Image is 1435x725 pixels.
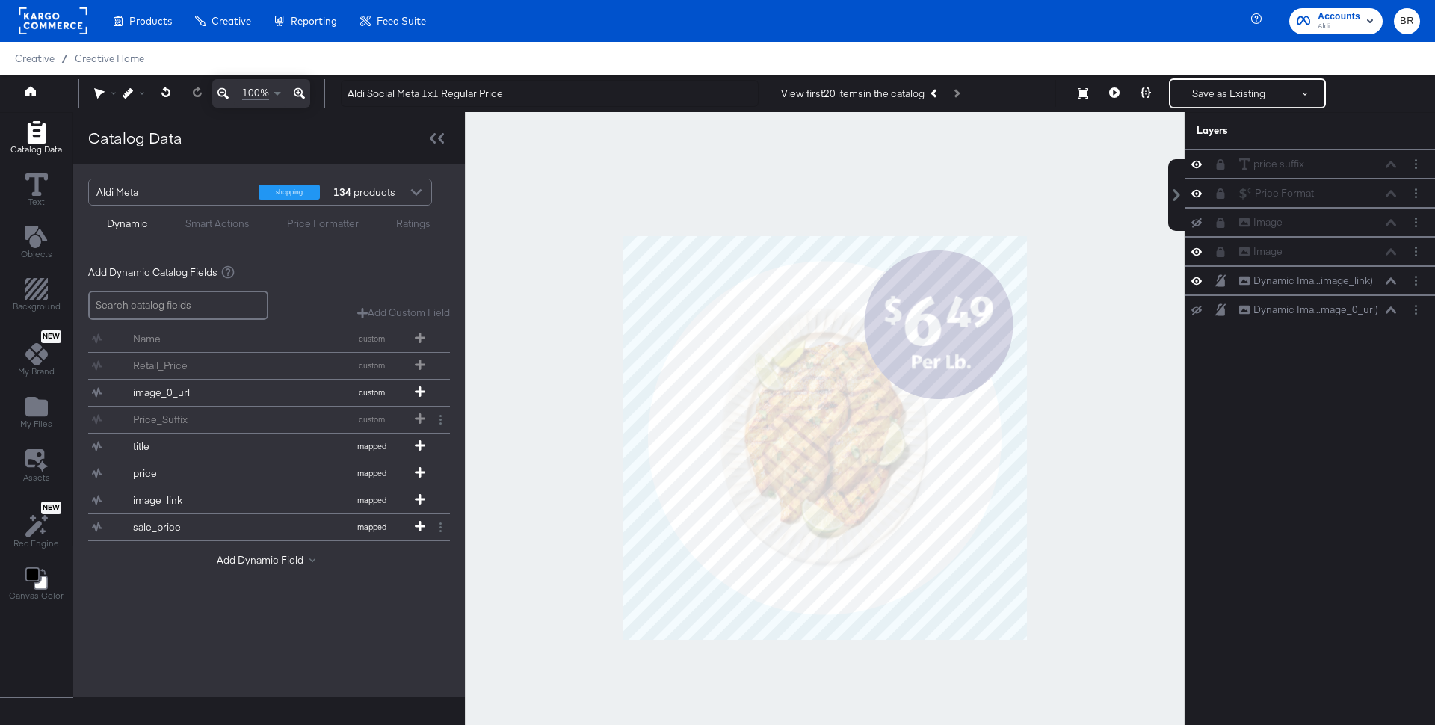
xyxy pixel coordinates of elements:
[1408,244,1424,259] button: Layer Options
[133,520,241,534] div: sale_price
[781,87,925,101] div: View first 20 items in the catalog
[129,15,172,27] span: Products
[11,392,61,435] button: Add Files
[88,127,182,149] div: Catalog Data
[88,434,450,460] div: titlemapped
[1408,185,1424,201] button: Layer Options
[88,460,450,487] div: pricemapped
[396,217,430,231] div: Ratings
[1185,266,1435,295] div: Dynamic Ima...image_link)Layer Options
[96,179,247,205] div: Aldi Meta
[1185,149,1435,179] div: price suffixLayer Options
[16,170,57,212] button: Text
[1408,302,1424,318] button: Layer Options
[4,275,70,318] button: Add Rectangle
[1408,215,1424,230] button: Layer Options
[1170,80,1287,107] button: Save as Existing
[330,387,413,398] span: custom
[1,117,71,160] button: Add Rectangle
[1197,123,1349,138] div: Layers
[1318,9,1360,25] span: Accounts
[88,380,450,406] div: image_0_urlcustom
[1394,8,1420,34] button: BR
[331,179,376,205] div: products
[1408,156,1424,172] button: Layer Options
[287,217,359,231] div: Price Formatter
[41,503,61,513] span: New
[133,386,241,400] div: image_0_url
[185,217,250,231] div: Smart Actions
[330,468,413,478] span: mapped
[41,332,61,342] span: New
[1185,179,1435,208] div: Price FormatLayer Options
[88,460,431,487] button: pricemapped
[88,407,450,433] div: Price_Suffixcustom
[88,487,450,513] div: image_linkmapped
[20,418,52,430] span: My Files
[212,15,251,27] span: Creative
[377,15,426,27] span: Feed Suite
[21,248,52,260] span: Objects
[133,466,241,481] div: price
[1238,273,1374,289] button: Dynamic Ima...image_link)
[1185,208,1435,237] div: ImageLayer Options
[1408,273,1424,289] button: Layer Options
[357,306,450,320] button: Add Custom Field
[133,493,241,507] div: image_link
[259,185,320,200] div: shopping
[88,487,431,513] button: image_linkmapped
[1400,13,1414,30] span: BR
[88,326,450,352] div: Namecustom
[23,472,50,484] span: Assets
[88,514,450,540] div: sale_pricemapped
[925,80,945,107] button: Previous Product
[88,265,217,280] span: Add Dynamic Catalog Fields
[107,217,148,231] div: Dynamic
[10,144,62,155] span: Catalog Data
[18,365,55,377] span: My Brand
[1238,302,1379,318] button: Dynamic Ima...mage_0_url)
[133,439,241,454] div: title
[88,291,268,320] input: Search catalog fields
[291,15,337,27] span: Reporting
[75,52,144,64] a: Creative Home
[1253,303,1378,317] div: Dynamic Ima...mage_0_url)
[242,86,269,100] span: 100%
[330,441,413,451] span: mapped
[1185,237,1435,266] div: ImageLayer Options
[217,553,321,567] button: Add Dynamic Field
[88,514,431,540] button: sale_pricemapped
[1185,295,1435,324] div: Dynamic Ima...mage_0_url)Layer Options
[1289,8,1383,34] button: AccountsAldi
[28,196,45,208] span: Text
[13,300,61,312] span: Background
[330,522,413,532] span: mapped
[55,52,75,64] span: /
[1318,21,1360,33] span: Aldi
[9,590,64,602] span: Canvas Color
[331,179,354,205] strong: 134
[12,222,61,265] button: Add Text
[15,52,55,64] span: Creative
[1253,274,1373,288] div: Dynamic Ima...image_link)
[88,353,450,379] div: Retail_Pricecustom
[330,495,413,505] span: mapped
[88,434,431,460] button: titlemapped
[88,380,431,406] button: image_0_urlcustom
[4,498,68,554] button: NewRec Engine
[14,445,59,488] button: Assets
[9,327,64,383] button: NewMy Brand
[13,537,59,549] span: Rec Engine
